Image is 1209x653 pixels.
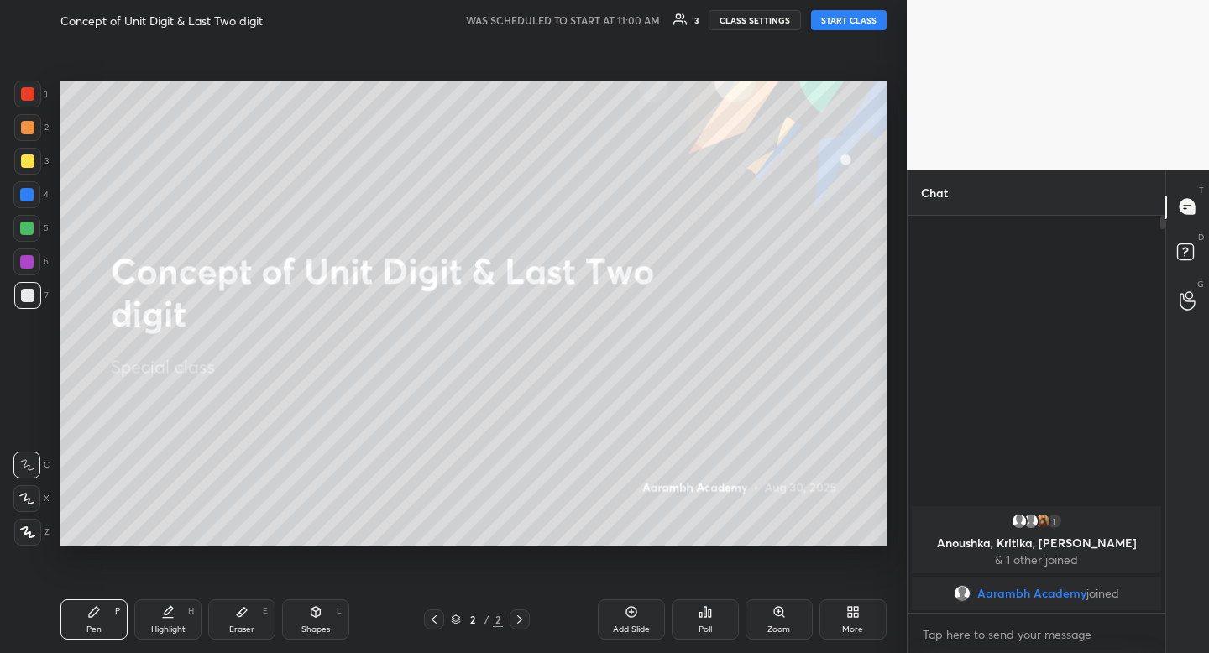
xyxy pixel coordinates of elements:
div: E [263,607,268,615]
button: START CLASS [811,10,887,30]
div: C [13,452,50,478]
span: Aarambh Academy [977,587,1086,600]
div: H [188,607,194,615]
div: 1 [14,81,48,107]
p: Chat [908,170,961,215]
button: CLASS SETTINGS [709,10,801,30]
div: Shapes [301,625,330,634]
div: 3 [14,148,49,175]
h5: WAS SCHEDULED TO START AT 11:00 AM [466,13,660,28]
div: / [484,614,489,624]
h4: Concept of Unit Digit & Last Two digit [60,13,263,29]
div: 6 [13,248,49,275]
div: P [115,607,120,615]
div: Add Slide [613,625,650,634]
div: Pen [86,625,102,634]
div: 7 [14,282,49,309]
div: 2 [464,614,481,624]
p: T [1199,184,1204,196]
div: Zoom [767,625,790,634]
div: 2 [14,114,49,141]
img: default.png [954,585,971,602]
p: G [1197,278,1204,290]
div: 3 [694,16,699,24]
div: 5 [13,215,49,242]
span: joined [1086,587,1119,600]
p: Anoushka, Kritika, [PERSON_NAME] [922,536,1151,550]
div: Poll [699,625,712,634]
div: Highlight [151,625,186,634]
div: More [842,625,863,634]
div: Z [14,519,50,546]
div: X [13,485,50,512]
div: 4 [13,181,49,208]
img: default.png [1023,513,1039,530]
img: thumbnail.jpg [1034,513,1051,530]
div: grid [908,503,1165,614]
div: Eraser [229,625,254,634]
p: & 1 other joined [922,553,1151,567]
img: default.png [1011,513,1028,530]
div: 1 [1046,513,1063,530]
div: L [337,607,342,615]
div: 2 [493,612,503,627]
p: D [1198,231,1204,243]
